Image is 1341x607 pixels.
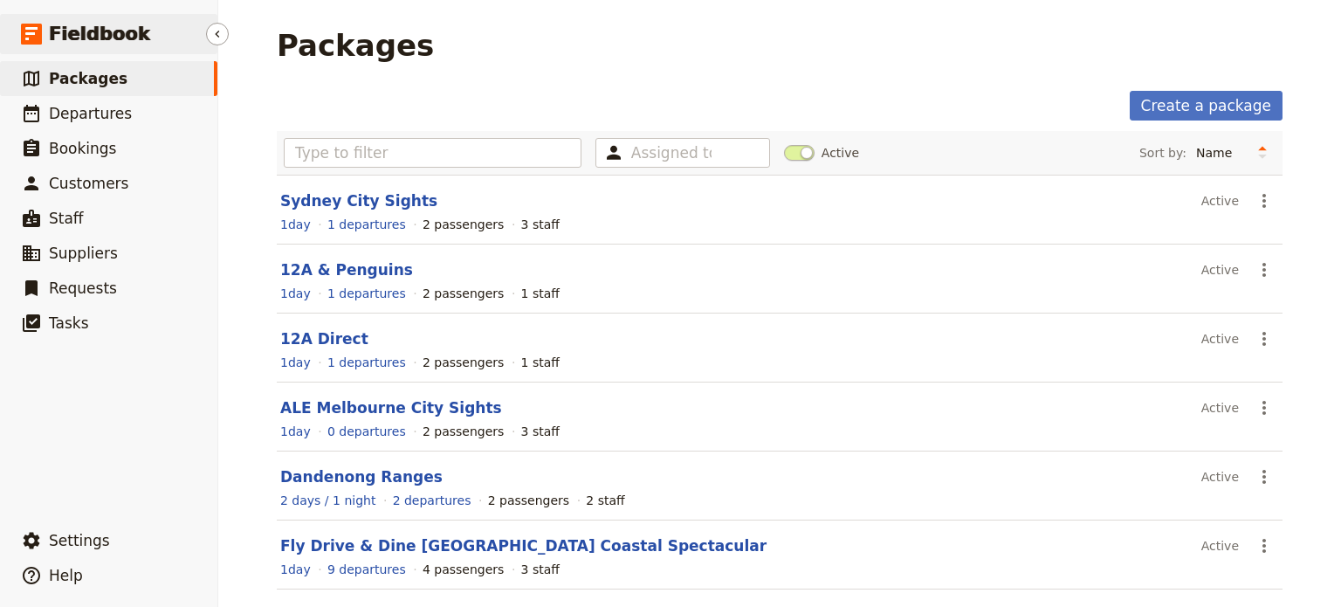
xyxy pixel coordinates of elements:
a: View the itinerary for this package [280,216,311,233]
span: 1 day [280,217,311,231]
div: 3 staff [521,561,560,578]
h1: Packages [277,28,434,63]
div: 2 passengers [488,492,569,509]
a: View the departures for this package [327,423,406,440]
a: Sydney City Sights [280,192,437,210]
span: Requests [49,279,117,297]
a: Dandenong Ranges [280,468,443,486]
div: 2 passengers [423,216,504,233]
input: Type to filter [284,138,581,168]
span: 1 day [280,355,311,369]
div: 2 staff [586,492,624,509]
button: Actions [1249,255,1279,285]
span: Fieldbook [49,21,150,47]
div: 1 staff [521,285,560,302]
div: 2 passengers [423,354,504,371]
span: Departures [49,105,132,122]
div: 3 staff [521,216,560,233]
button: Actions [1249,324,1279,354]
a: View the departures for this package [327,561,406,578]
div: 4 passengers [423,561,504,578]
a: View the itinerary for this package [280,354,311,371]
a: View the departures for this package [327,216,406,233]
a: View the departures for this package [327,354,406,371]
a: View the departures for this package [327,285,406,302]
button: Change sort direction [1249,140,1276,166]
a: View the itinerary for this package [280,492,375,509]
input: Assigned to [631,142,712,163]
span: Packages [49,70,127,87]
span: Sort by: [1139,144,1186,162]
div: Active [1201,324,1239,354]
a: 12A Direct [280,330,368,348]
div: 1 staff [521,354,560,371]
span: Staff [49,210,84,227]
a: View the itinerary for this package [280,423,311,440]
span: 1 day [280,424,311,438]
div: 2 passengers [423,423,504,440]
div: 2 passengers [423,285,504,302]
span: Tasks [49,314,89,332]
span: Suppliers [49,245,118,262]
span: 1 day [280,286,311,300]
div: Active [1201,462,1239,492]
div: Active [1201,186,1239,216]
a: Fly Drive & Dine [GEOGRAPHIC_DATA] Coastal Spectacular [280,537,767,555]
span: Help [49,567,83,584]
span: Settings [49,532,110,549]
button: Hide menu [206,23,229,45]
div: Active [1201,255,1239,285]
div: 3 staff [521,423,560,440]
div: Active [1201,393,1239,423]
a: View the itinerary for this package [280,285,311,302]
span: Customers [49,175,128,192]
span: Active [822,144,859,162]
div: Active [1201,531,1239,561]
select: Sort by: [1188,140,1249,166]
a: ALE Melbourne City Sights [280,399,502,417]
a: View the departures for this package [393,492,471,509]
a: Create a package [1130,91,1283,121]
button: Actions [1249,186,1279,216]
a: 12A & Penguins [280,261,413,279]
span: 2 days / 1 night [280,493,375,507]
a: View the itinerary for this package [280,561,311,578]
span: 1 day [280,562,311,576]
button: Actions [1249,393,1279,423]
button: Actions [1249,531,1279,561]
span: Bookings [49,140,116,157]
button: Actions [1249,462,1279,492]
